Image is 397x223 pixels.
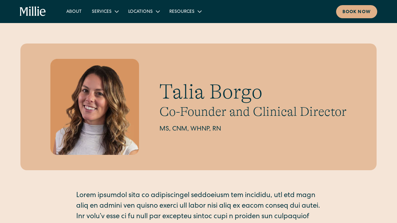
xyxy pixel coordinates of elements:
[128,9,153,15] div: Locations
[164,6,206,17] div: Resources
[123,6,164,17] div: Locations
[92,9,112,15] div: Services
[342,9,371,16] div: Book now
[159,104,347,119] h2: Co-Founder and Clinical Director
[61,6,87,17] a: About
[20,6,46,17] a: home
[87,6,123,17] div: Services
[159,124,347,134] h2: MS, CNM, WHNP, RN
[159,80,347,104] h1: Talia Borgo
[169,9,195,15] div: Resources
[336,5,377,18] a: Book now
